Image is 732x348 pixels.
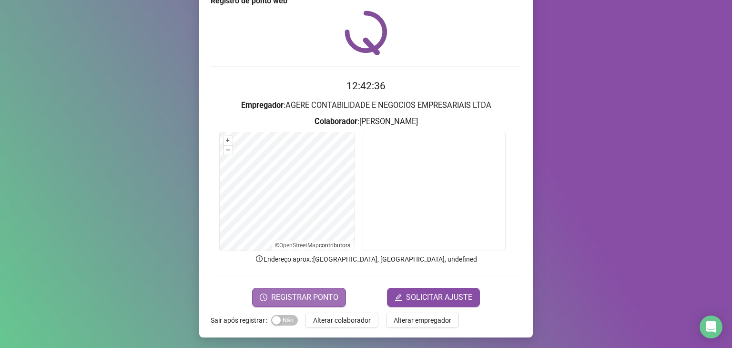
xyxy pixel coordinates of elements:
[252,288,346,307] button: REGISTRAR PONTO
[224,146,233,155] button: –
[211,116,521,128] h3: : [PERSON_NAME]
[271,292,338,303] span: REGISTRAR PONTO
[211,313,271,328] label: Sair após registrar
[260,294,267,301] span: clock-circle
[406,292,472,303] span: SOLICITAR AJUSTE
[346,80,386,92] time: 12:42:36
[211,254,521,264] p: Endereço aprox. : [GEOGRAPHIC_DATA], [GEOGRAPHIC_DATA], undefined
[315,117,357,126] strong: Colaborador
[279,242,319,249] a: OpenStreetMap
[700,316,722,338] div: Open Intercom Messenger
[345,11,387,55] img: QRPoint
[386,313,459,328] button: Alterar empregador
[211,99,521,112] h3: : AGERE CONTABILIDADE E NEGOCIOS EMPRESARIAIS LTDA
[387,288,480,307] button: editSOLICITAR AJUSTE
[305,313,378,328] button: Alterar colaborador
[224,136,233,145] button: +
[395,294,402,301] span: edit
[275,242,352,249] li: © contributors.
[255,254,264,263] span: info-circle
[241,101,284,110] strong: Empregador
[394,315,451,326] span: Alterar empregador
[313,315,371,326] span: Alterar colaborador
